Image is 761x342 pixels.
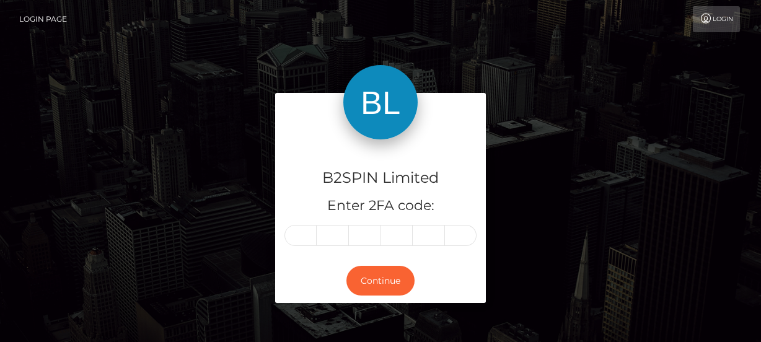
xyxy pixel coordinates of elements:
a: Login [693,6,740,32]
h4: B2SPIN Limited [284,167,477,189]
img: B2SPIN Limited [343,65,418,139]
button: Continue [346,266,415,296]
h5: Enter 2FA code: [284,196,477,216]
a: Login Page [19,6,67,32]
